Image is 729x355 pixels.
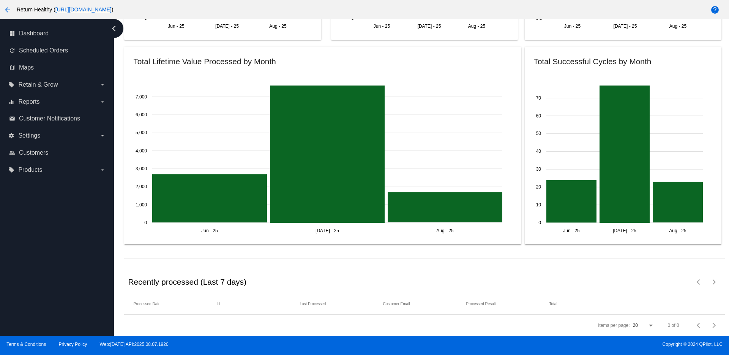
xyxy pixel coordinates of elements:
[9,65,15,71] i: map
[613,24,637,29] text: [DATE] - 25
[633,323,638,328] span: 20
[437,228,454,233] text: Aug - 25
[59,342,87,347] a: Privacy Policy
[549,302,633,306] mat-header-cell: Total
[538,220,541,225] text: 0
[18,98,39,105] span: Reports
[99,82,106,88] i: arrow_drop_down
[710,5,720,14] mat-icon: help
[564,24,581,29] text: Jun - 25
[669,228,686,233] text: Aug - 25
[19,47,68,54] span: Scheduled Orders
[99,99,106,105] i: arrow_drop_down
[536,131,541,136] text: 50
[598,323,630,328] div: Items per page:
[536,202,541,208] text: 10
[8,167,14,173] i: local_offer
[8,82,14,88] i: local_offer
[19,30,49,37] span: Dashboard
[668,323,679,328] div: 0 of 0
[707,274,722,290] button: Next page
[9,27,106,40] a: dashboard Dashboard
[136,166,147,171] text: 3,000
[99,167,106,173] i: arrow_drop_down
[136,94,147,100] text: 7,000
[133,57,276,66] h2: Total Lifetime Value Processed by Month
[536,166,541,172] text: 30
[9,44,106,57] a: update Scheduled Orders
[136,202,147,208] text: 1,000
[316,228,339,233] text: [DATE] - 25
[8,133,14,139] i: settings
[9,48,15,54] i: update
[9,147,106,159] a: people_outline Customers
[691,274,707,290] button: Previous page
[128,277,246,287] h2: Recently processed (Last 7 days)
[19,64,34,71] span: Maps
[466,302,549,306] mat-header-cell: Processed Result
[202,228,218,233] text: Jun - 25
[6,342,46,347] a: Terms & Conditions
[99,133,106,139] i: arrow_drop_down
[18,132,40,139] span: Settings
[563,228,580,233] text: Jun - 25
[536,149,541,154] text: 40
[351,16,354,21] text: 0
[383,302,466,306] mat-header-cell: Customer Email
[613,228,636,233] text: [DATE] - 25
[136,148,147,154] text: 4,000
[108,22,120,35] i: chevron_left
[691,318,707,333] button: Previous page
[633,323,654,328] mat-select: Items per page:
[168,24,185,29] text: Jun - 25
[468,24,485,29] text: Aug - 25
[536,95,541,101] text: 70
[417,24,441,29] text: [DATE] - 25
[371,342,723,347] span: Copyright © 2024 QPilot, LLC
[534,57,652,66] h2: Total Successful Cycles by Month
[133,302,216,306] mat-header-cell: Processed Date
[136,184,147,189] text: 2,000
[300,302,383,306] mat-header-cell: Last Processed
[270,24,287,29] text: Aug - 25
[707,318,722,333] button: Next page
[19,115,80,122] span: Customer Notifications
[669,24,686,29] text: Aug - 25
[55,6,112,13] a: [URL][DOMAIN_NAME]
[9,113,106,125] a: email Customer Notifications
[9,116,15,122] i: email
[3,5,12,14] mat-icon: arrow_back
[216,302,300,306] mat-header-cell: Id
[18,166,42,173] span: Products
[100,342,169,347] a: Web:[DATE] API:2025.08.07.1920
[19,149,48,156] span: Customers
[536,113,541,119] text: 60
[9,150,15,156] i: people_outline
[17,6,113,13] span: Return Healthy ( )
[536,16,542,21] text: 0.0
[145,16,147,21] text: 0
[9,30,15,36] i: dashboard
[136,130,147,135] text: 5,000
[145,220,147,225] text: 0
[18,81,58,88] span: Retain & Grow
[373,24,390,29] text: Jun - 25
[136,112,147,117] text: 6,000
[216,24,239,29] text: [DATE] - 25
[536,184,541,190] text: 20
[8,99,14,105] i: equalizer
[9,62,106,74] a: map Maps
